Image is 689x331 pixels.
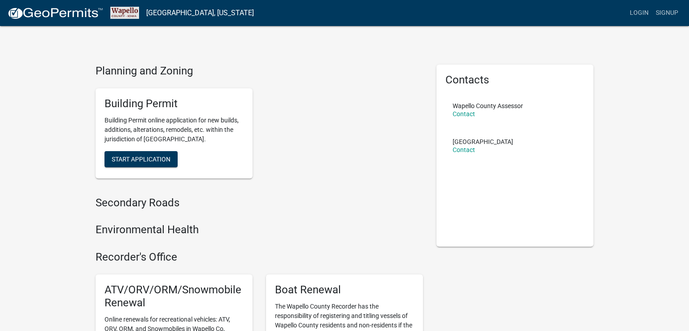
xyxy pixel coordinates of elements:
a: Contact [453,146,475,153]
h5: ATV/ORV/ORM/Snowmobile Renewal [105,283,244,309]
h5: Contacts [445,74,584,87]
h5: Building Permit [105,97,244,110]
h4: Environmental Health [96,223,423,236]
a: Contact [453,110,475,118]
span: Start Application [112,155,170,162]
h4: Secondary Roads [96,196,423,209]
button: Start Application [105,151,178,167]
p: Building Permit online application for new builds, additions, alterations, remodels, etc. within ... [105,116,244,144]
h4: Recorder's Office [96,251,423,264]
p: Wapello County Assessor [453,103,523,109]
a: Login [626,4,652,22]
p: [GEOGRAPHIC_DATA] [453,139,513,145]
a: Signup [652,4,682,22]
img: Wapello County, Iowa [110,7,139,19]
h5: Boat Renewal [275,283,414,296]
a: [GEOGRAPHIC_DATA], [US_STATE] [146,5,254,21]
h4: Planning and Zoning [96,65,423,78]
